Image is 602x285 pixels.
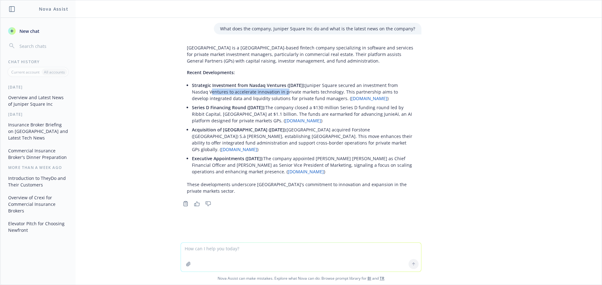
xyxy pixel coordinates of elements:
span: Strategic Investment from Nasdaq Ventures ([DATE]): [192,82,305,88]
div: [DATE] [1,84,76,90]
div: More than a week ago [1,165,76,170]
div: [DATE] [1,112,76,117]
a: [DOMAIN_NAME] [285,118,321,124]
a: [DOMAIN_NAME] [288,169,324,175]
p: The company appointed [PERSON_NAME] [PERSON_NAME] as Chief Financial Officer and [PERSON_NAME] as... [192,155,415,175]
p: Juniper Square secured an investment from Nasdaq Ventures to accelerate innovation in private mar... [192,82,415,102]
div: Chat History [1,59,76,64]
p: The company closed a $130 million Series D funding round led by Ribbit Capital, [GEOGRAPHIC_DATA]... [192,104,415,124]
button: New chat [6,25,71,37]
p: These developments underscore [GEOGRAPHIC_DATA]'s commitment to innovation and expansion in the p... [187,181,415,194]
a: TR [380,276,384,281]
svg: Copy to clipboard [183,201,188,206]
p: [GEOGRAPHIC_DATA] acquired Forstone ([GEOGRAPHIC_DATA]) S.à [PERSON_NAME], establishing [GEOGRAPH... [192,126,415,153]
button: Elevator Pitch for Choosing Newfront [6,218,71,235]
span: Series D Financing Round ([DATE]): [192,104,265,110]
p: Current account [11,69,40,75]
a: [DOMAIN_NAME] [221,146,257,152]
button: Commercial Insurance Broker's Dinner Preparation [6,145,71,162]
a: BI [367,276,371,281]
span: New chat [18,28,40,34]
span: Nova Assist can make mistakes. Explore what Nova can do: Browse prompt library for and [3,272,599,285]
p: [GEOGRAPHIC_DATA] is a [GEOGRAPHIC_DATA]-based fintech company specializing in software and servi... [187,44,415,64]
button: Overview of Crexi for Commercial Insurance Brokers [6,192,71,216]
p: All accounts [44,69,65,75]
button: Thumbs down [203,199,213,208]
button: Introduction to TheyDo and Their Customers [6,173,71,190]
span: Acquisition of [GEOGRAPHIC_DATA] ([DATE]): [192,127,287,133]
p: What does the company, Juniper Square Inc do and what is the latest news on the company? [220,25,415,32]
a: [DOMAIN_NAME] [351,95,387,101]
span: Executive Appointments ([DATE]): [192,155,263,161]
input: Search chats [18,42,68,50]
button: Overview and Latest News of Juniper Square Inc [6,92,71,109]
button: Insurance Broker Briefing on [GEOGRAPHIC_DATA] and Latest Tech News [6,120,71,143]
h1: Nova Assist [39,6,68,12]
span: Recent Developments: [187,69,235,75]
